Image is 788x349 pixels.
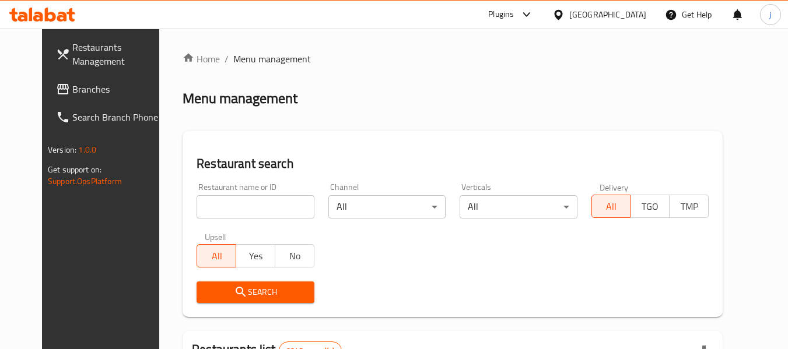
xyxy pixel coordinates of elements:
span: All [202,248,232,265]
button: All [591,195,631,218]
div: All [328,195,446,218]
input: Search for restaurant name or ID.. [197,195,314,218]
span: Yes [241,248,271,265]
h2: Restaurant search [197,155,709,172]
button: Yes [236,244,275,267]
span: Get support on: [48,162,101,177]
button: TGO [630,195,670,218]
span: Version: [48,142,76,157]
span: Menu management [233,52,311,66]
a: Search Branch Phone [47,103,174,131]
li: / [225,52,229,66]
span: TMP [674,198,704,215]
span: All [597,198,626,215]
span: j [769,8,771,21]
div: Plugins [488,8,514,22]
label: Upsell [205,232,226,241]
button: TMP [669,195,709,218]
span: Search [206,285,304,299]
button: Search [197,281,314,303]
a: Home [183,52,220,66]
nav: breadcrumb [183,52,723,66]
button: All [197,244,236,267]
span: TGO [635,198,665,215]
a: Branches [47,75,174,103]
label: Delivery [600,183,629,191]
h2: Menu management [183,89,297,108]
span: Branches [72,82,164,96]
span: Search Branch Phone [72,110,164,124]
span: No [280,248,310,265]
a: Restaurants Management [47,33,174,75]
span: 1.0.0 [78,142,96,157]
div: [GEOGRAPHIC_DATA] [569,8,646,21]
span: Restaurants Management [72,40,164,68]
button: No [275,244,314,267]
a: Support.OpsPlatform [48,174,122,189]
div: All [460,195,577,218]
